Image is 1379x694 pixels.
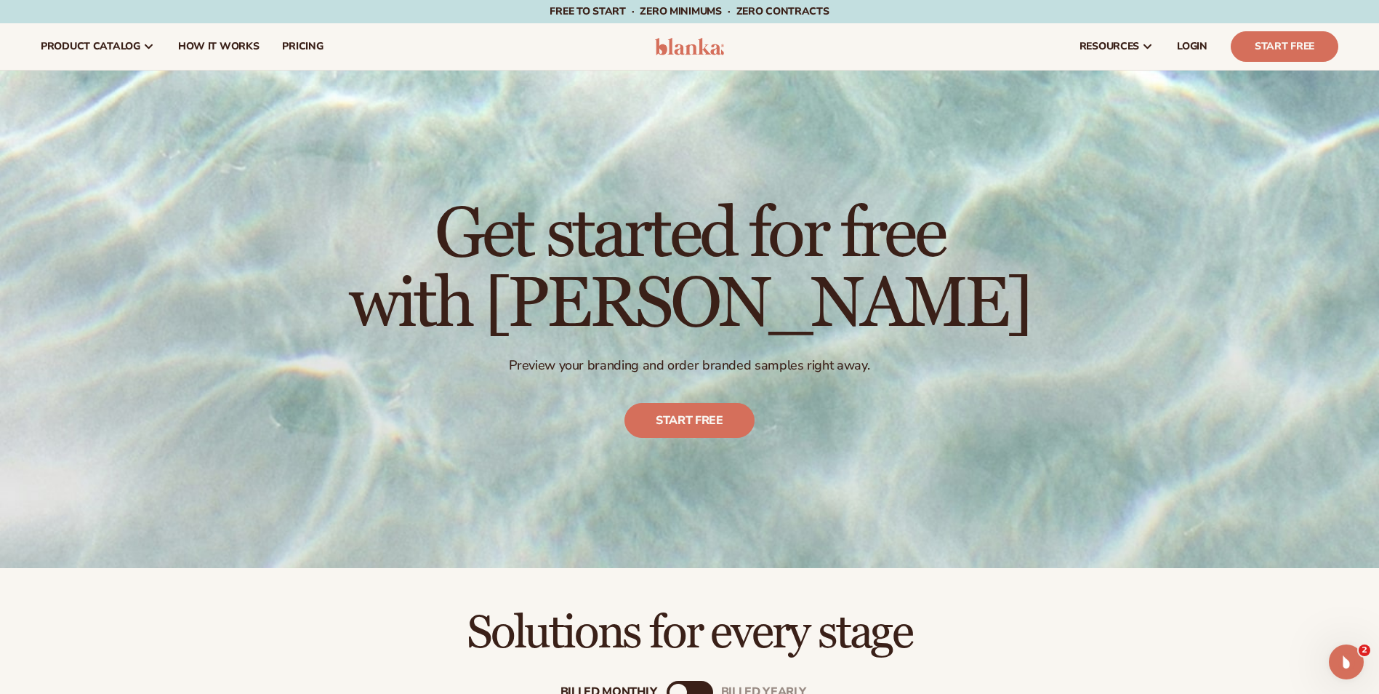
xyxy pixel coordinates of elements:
span: LOGIN [1177,41,1207,52]
h2: Solutions for every stage [41,609,1338,658]
span: How It Works [178,41,260,52]
a: Start Free [1231,31,1338,62]
img: logo [655,38,724,55]
span: product catalog [41,41,140,52]
iframe: Intercom live chat [1329,645,1364,679]
p: Preview your branding and order branded samples right away. [349,357,1030,374]
span: resources [1080,41,1139,52]
a: Start free [624,404,755,439]
a: resources [1068,23,1165,70]
h1: Get started for free with [PERSON_NAME] [349,200,1030,340]
a: product catalog [29,23,166,70]
span: pricing [282,41,323,52]
a: pricing [270,23,334,70]
a: How It Works [166,23,271,70]
span: 2 [1359,645,1370,656]
a: LOGIN [1165,23,1219,70]
span: Free to start · ZERO minimums · ZERO contracts [550,4,829,18]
